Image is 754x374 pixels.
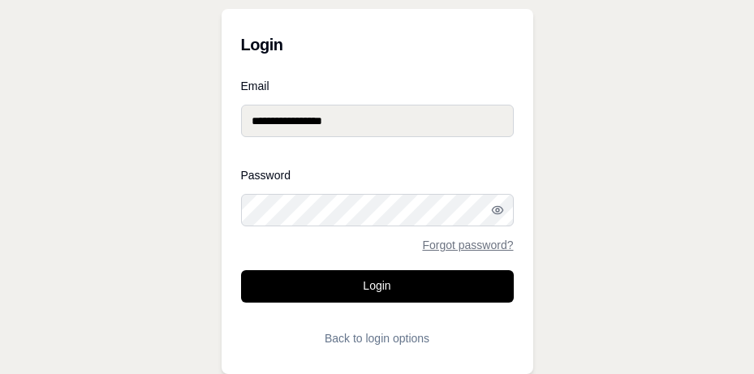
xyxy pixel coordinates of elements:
[241,322,514,355] button: Back to login options
[241,270,514,303] button: Login
[241,28,514,61] h3: Login
[241,170,514,181] label: Password
[241,80,514,92] label: Email
[422,239,513,251] a: Forgot password?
